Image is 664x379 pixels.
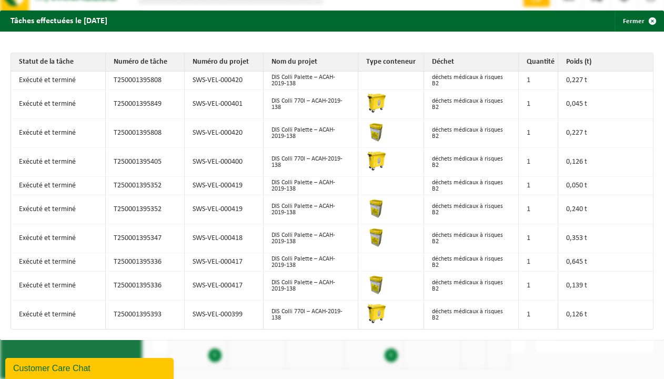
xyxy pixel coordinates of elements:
td: Exécuté et terminé [11,186,106,214]
td: 0,126 t [558,329,653,357]
td: 0,050 t [558,186,653,214]
td: déchets médicaux à risques B2 [424,186,519,214]
td: 1 [519,157,558,186]
td: déchets médicaux à risques B2 [424,128,519,157]
td: 1 [519,214,558,243]
td: T250001395336 [106,300,185,329]
td: DIS Colli 770l – ACAH-2019-138 [264,99,358,128]
td: Exécuté et terminé [11,243,106,272]
th: Déchet [424,53,519,72]
td: déchets médicaux à risques B2 [424,272,519,300]
td: T250001395405 [106,157,185,186]
th: Poids (t) [558,53,653,72]
td: Exécuté et terminé [11,272,106,300]
td: 0,645 t [558,272,653,300]
td: DIS Colli Palette – ACAH-2019-138 [264,128,358,157]
th: Nom du projet [264,53,358,72]
th: Statut de la tâche [11,53,106,72]
td: Exécuté et terminé [11,329,106,357]
td: DIS Colli Palette – ACAH-2019-138 [264,186,358,214]
td: T250001395347 [106,243,185,272]
th: Quantité [519,53,558,72]
td: SWS-VEL-000417 [185,272,264,300]
th: Type conteneur [358,53,424,72]
td: DIS Colli Palette – ACAH-2019-138 [264,243,358,272]
img: LP-SB-00045-CRB-21 [366,246,387,267]
td: Exécuté et terminé [11,214,106,243]
td: T250001395849 [106,99,185,128]
td: DIS Colli Palette – ACAH-2019-138 [264,272,358,300]
td: DIS Colli Palette – ACAH-2019-138 [264,300,358,329]
td: SWS-VEL-000418 [185,243,264,272]
img: WB-0770-HPE-YW-14 [366,102,387,123]
td: 0,045 t [558,99,653,128]
td: 0,227 t [558,72,653,99]
td: Exécuté et terminé [11,300,106,329]
td: 1 [519,243,558,272]
button: Fermer [615,11,663,32]
th: Numéro du projet [185,53,264,72]
td: SWS-VEL-000417 [185,300,264,329]
td: 0,353 t [558,243,653,272]
td: 1 [519,329,558,357]
td: Exécuté et terminé [11,72,106,99]
img: WB-0770-HPE-YW-14 [366,160,387,181]
td: déchets médicaux à risques B2 [424,243,519,272]
td: T250001395393 [106,329,185,357]
td: SWS-VEL-000419 [185,186,264,214]
td: 1 [519,300,558,329]
td: 0,240 t [558,214,653,243]
td: DIS Colli 770l – ACAH-2019-138 [264,329,358,357]
td: 1 [519,128,558,157]
td: T250001395808 [106,72,185,99]
img: LP-SB-00045-CRB-21 [366,303,387,324]
td: DIS Colli Palette – ACAH-2019-138 [264,72,358,99]
td: déchets médicaux à risques B2 [424,300,519,329]
img: LP-SB-00045-CRB-21 [366,131,387,152]
td: 0,227 t [558,128,653,157]
td: SWS-VEL-000400 [185,157,264,186]
td: 0,126 t [558,157,653,186]
td: SWS-VEL-000399 [185,329,264,357]
th: Numéro de tâche [106,53,185,72]
td: déchets médicaux à risques B2 [424,72,519,99]
td: déchets médicaux à risques B2 [424,99,519,128]
td: déchets médicaux à risques B2 [424,329,519,357]
td: DIS Colli Palette – ACAH-2019-138 [264,214,358,243]
td: 1 [519,72,558,99]
td: SWS-VEL-000420 [185,128,264,157]
td: T250001395352 [106,214,185,243]
td: déchets médicaux à risques B2 [424,214,519,243]
td: T250001395352 [106,186,185,214]
td: SWS-VEL-000420 [185,72,264,99]
td: DIS Colli 770l – ACAH-2019-138 [264,157,358,186]
td: déchets médicaux à risques B2 [424,157,519,186]
iframe: chat widget [5,356,176,379]
td: 1 [519,272,558,300]
td: 1 [519,99,558,128]
td: SWS-VEL-000419 [185,214,264,243]
img: LP-SB-00050-HPE-C6 [366,189,410,211]
td: SWS-VEL-000401 [185,99,264,128]
img: LP-SB-00050-HPE-C6 [366,74,410,96]
img: WB-0770-HPE-YW-14 [366,332,387,353]
td: 0,139 t [558,300,653,329]
img: LP-SB-00050-HPE-C6 [366,275,410,297]
img: LP-SB-00045-CRB-21 [366,217,387,238]
td: Exécuté et terminé [11,99,106,128]
td: T250001395336 [106,272,185,300]
td: Exécuté et terminé [11,128,106,157]
td: T250001395808 [106,128,185,157]
td: 1 [519,186,558,214]
td: Exécuté et terminé [11,157,106,186]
